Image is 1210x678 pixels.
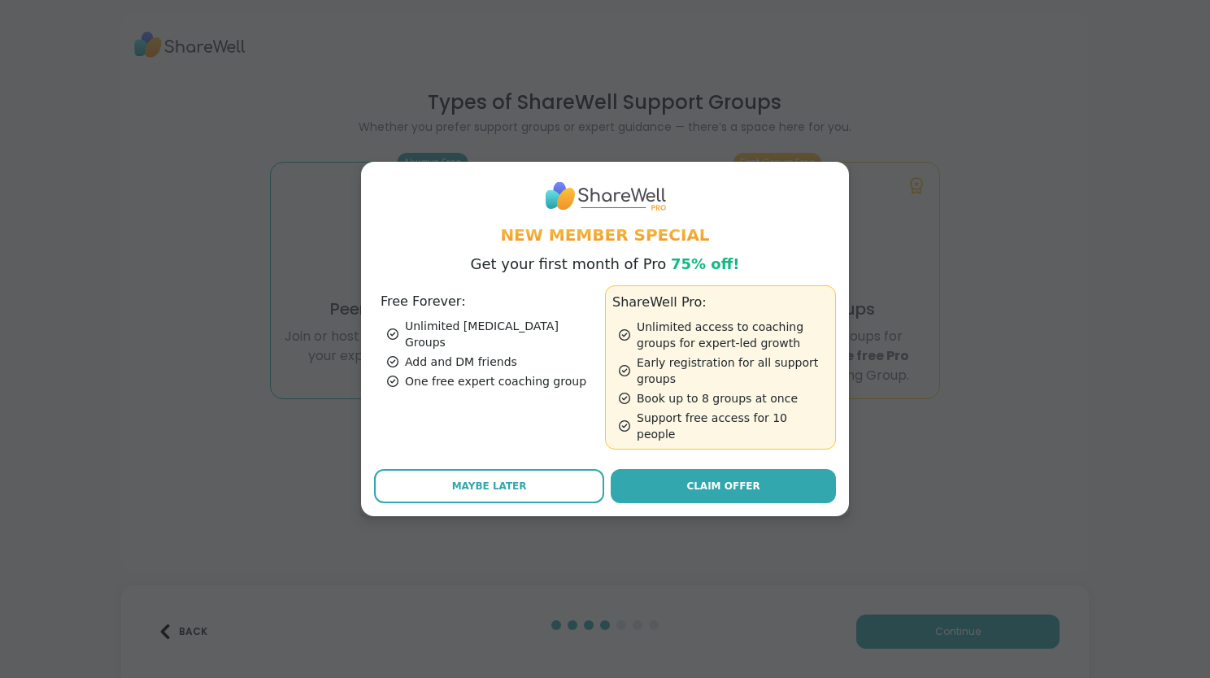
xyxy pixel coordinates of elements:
div: One free expert coaching group [387,373,598,389]
div: Add and DM friends [387,354,598,370]
div: Unlimited access to coaching groups for expert-led growth [619,319,829,351]
h3: Free Forever: [381,292,598,311]
img: ShareWell Logo [544,175,666,216]
div: Unlimited [MEDICAL_DATA] Groups [387,318,598,350]
div: Support free access for 10 people [619,410,829,442]
a: Claim Offer [611,469,836,503]
span: Maybe Later [452,479,527,493]
h3: ShareWell Pro: [612,293,829,312]
div: Book up to 8 groups at once [619,390,829,406]
span: 75% off! [671,255,740,272]
p: Get your first month of Pro [471,253,740,276]
span: Claim Offer [686,479,760,493]
button: Maybe Later [374,469,604,503]
div: Early registration for all support groups [619,354,829,387]
h1: New Member Special [374,224,836,246]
